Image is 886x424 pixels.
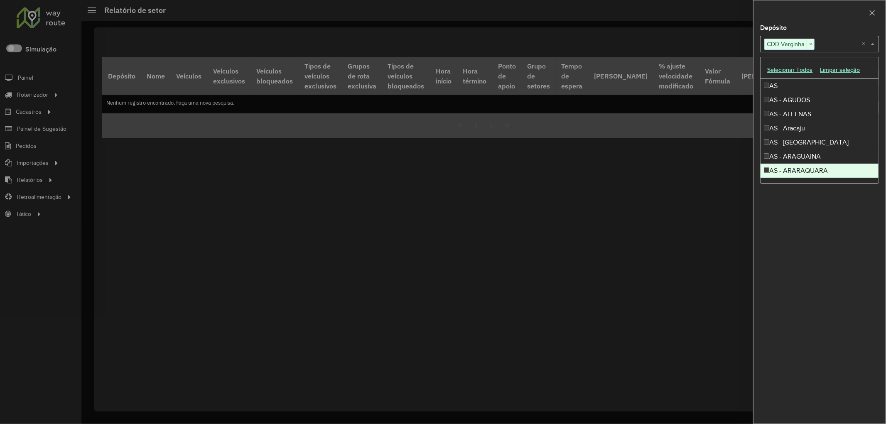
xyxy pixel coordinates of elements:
[761,107,879,121] div: AS - ALFENAS
[760,23,787,33] label: Depósito
[761,121,879,135] div: AS - Aracaju
[760,57,879,184] ng-dropdown-panel: Options list
[861,39,869,49] span: Clear all
[761,93,879,107] div: AS - AGUDOS
[816,64,864,76] button: Limpar seleção
[761,178,879,192] div: AS - AS Minas
[763,64,816,76] button: Selecionar Todos
[761,79,879,93] div: AS
[765,39,807,49] span: CDD Varginha
[807,39,814,49] span: ×
[761,164,879,178] div: AS - ARARAQUARA
[761,135,879,150] div: AS - [GEOGRAPHIC_DATA]
[761,150,879,164] div: AS - ARAGUAINA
